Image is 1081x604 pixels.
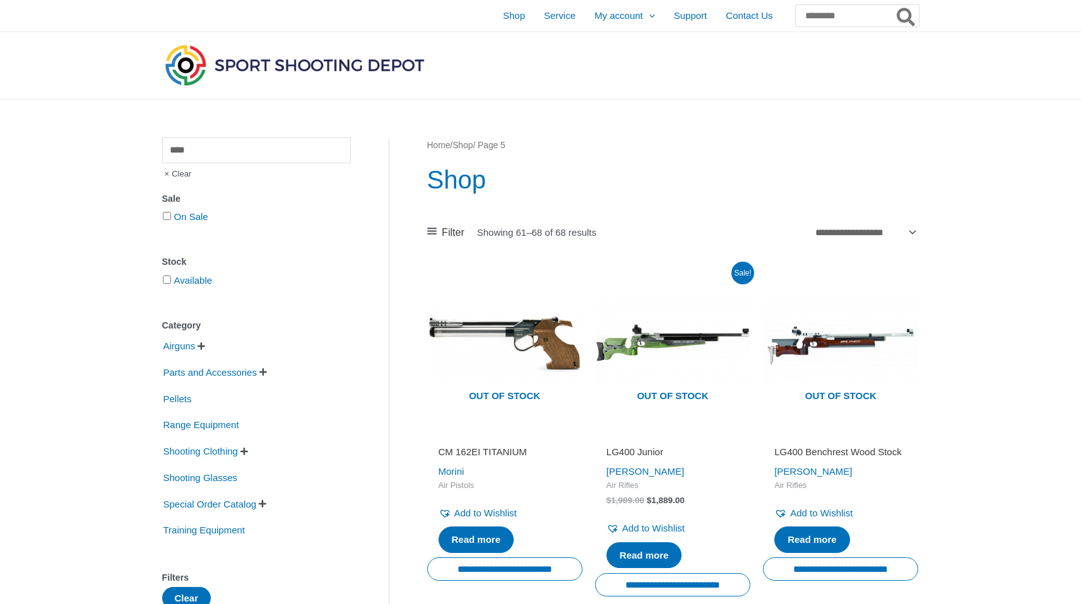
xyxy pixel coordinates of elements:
a: Out of stock [763,265,918,421]
a: Shooting Clothing [162,445,239,456]
div: Filters [162,569,351,587]
span: Shooting Glasses [162,467,239,489]
span: Out of stock [437,382,573,411]
a: Add to Wishlist [606,520,685,537]
button: Search [894,5,919,26]
h2: CM 162EI TITANIUM [439,446,571,458]
a: Parts and Accessories [162,366,258,377]
span: Shooting Clothing [162,441,239,462]
input: On Sale [163,212,171,220]
span:  [198,342,205,351]
span: Pellets [162,388,193,410]
a: Read more about “LG400 Benchrest Wood Stock” [774,526,850,553]
span: Out of stock [772,382,909,411]
a: On Sale [174,211,208,222]
a: Filter [427,223,464,242]
iframe: Customer reviews powered by Trustpilot [439,428,571,443]
span: $ [647,496,652,505]
nav: Breadcrumb [427,137,919,154]
a: [PERSON_NAME] [774,466,852,477]
a: CM 162EI TITANIUM [439,446,571,463]
a: Read more about “CM 162EI TITANIUM” [439,526,514,553]
a: Available [174,275,213,286]
a: [PERSON_NAME] [606,466,684,477]
span: $ [606,496,611,505]
h2: LG400 Benchrest Wood Stock [774,446,907,458]
span: Special Order Catalog [162,494,258,515]
span: Air Rifles [606,480,739,491]
span: Out of stock [605,382,741,411]
span: Sale! [731,262,754,284]
a: Special Order Catalog [162,497,258,508]
a: Out of stock [595,265,750,421]
a: Training Equipment [162,524,247,535]
a: LG400 Junior [606,446,739,463]
span: Add to Wishlist [790,508,853,518]
span: Filter [442,223,464,242]
a: Morini [439,466,464,477]
h2: LG400 Junior [606,446,739,458]
img: LG400 Junior [595,265,750,421]
div: Sale [162,190,351,208]
span: Range Equipment [162,414,240,436]
span: Clear [162,163,192,185]
a: Shop [452,141,473,150]
p: Showing 61–68 of 68 results [477,228,596,237]
span: Air Rifles [774,480,907,491]
a: Shooting Glasses [162,472,239,482]
a: Pellets [162,392,193,403]
span:  [259,368,267,376]
a: Add to Wishlist [774,504,853,522]
span: Add to Wishlist [622,523,685,533]
span: Air Pistols [439,480,571,491]
span: Add to Wishlist [454,508,517,518]
span:  [259,499,266,508]
a: Out of stock [427,265,582,421]
span:  [240,447,248,456]
span: Training Equipment [162,520,247,541]
a: LG400 Benchrest Wood Stock [774,446,907,463]
span: Parts and Accessories [162,362,258,383]
bdi: 1,989.00 [606,496,644,505]
img: CM 162EI TITANIUM [427,265,582,421]
img: LG400 Benchrest Wood Stock [763,265,918,421]
span: Airguns [162,335,197,357]
iframe: Customer reviews powered by Trustpilot [606,428,739,443]
img: Sport Shooting Depot [162,42,427,88]
a: Range Equipment [162,419,240,429]
iframe: Customer reviews powered by Trustpilot [774,428,907,443]
a: Home [427,141,451,150]
div: Category [162,317,351,335]
a: Add to Wishlist [439,504,517,522]
bdi: 1,889.00 [647,496,685,505]
div: Stock [162,253,351,271]
h1: Shop [427,162,919,197]
a: Read more about “LG400 Junior” [606,542,682,569]
a: Airguns [162,340,197,351]
input: Available [163,276,171,284]
select: Shop order [811,223,919,241]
